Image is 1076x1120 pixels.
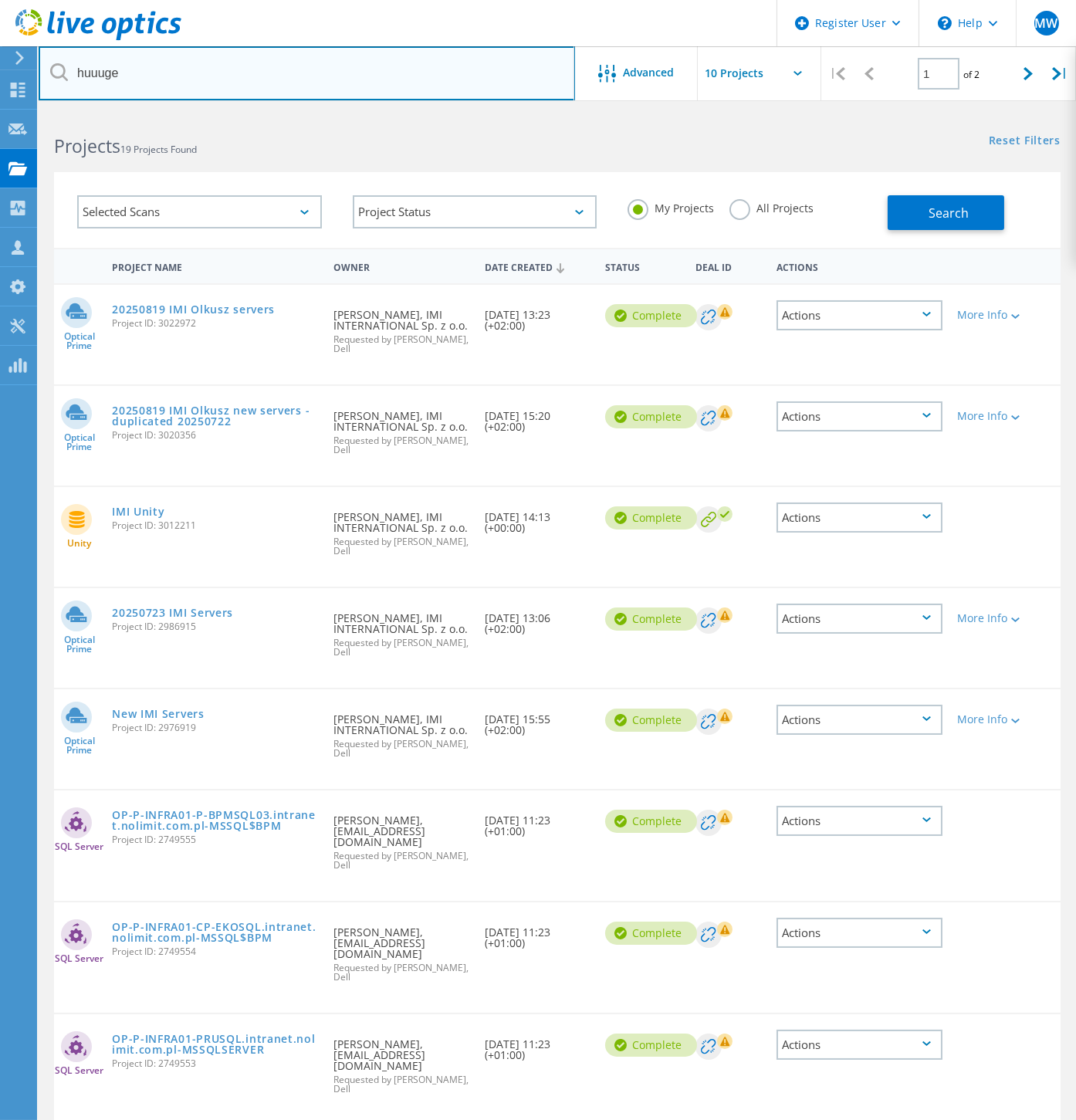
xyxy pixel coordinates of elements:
div: Actions [777,300,942,330]
label: All Projects [729,199,814,214]
span: Optical Prime [54,736,104,755]
div: | [821,46,853,101]
div: Complete [605,810,697,833]
div: Deal Id [688,252,768,280]
span: Optical Prime [54,635,104,654]
span: of 2 [963,68,980,81]
input: Search projects by name, owner, ID, company, etc [39,46,575,100]
span: Project ID: 3022972 [112,319,318,328]
span: Requested by [PERSON_NAME], Dell [333,638,469,657]
span: Project ID: 2749553 [112,1059,318,1068]
span: Requested by [PERSON_NAME], Dell [333,963,469,982]
div: [PERSON_NAME], IMI INTERNATIONAL Sp. z o.o. [326,285,477,369]
div: Owner [326,252,477,280]
a: 20250819 IMI Olkusz new servers - duplicated 20250722 [112,405,318,427]
a: OP-P-INFRA01-PRUSQL.intranet.nolimit.com.pl-MSSQLSERVER [112,1034,318,1055]
div: Actions [777,705,942,735]
div: [PERSON_NAME], IMI INTERNATIONAL Sp. z o.o. [326,386,477,470]
div: Complete [605,607,697,631]
div: [DATE] 13:06 (+02:00) [477,588,597,650]
span: Requested by [PERSON_NAME], Dell [333,1075,469,1094]
div: | [1044,46,1076,101]
div: Actions [769,252,950,280]
div: [PERSON_NAME], IMI INTERNATIONAL Sp. z o.o. [326,487,477,571]
div: Complete [605,405,697,428]
span: Project ID: 2749555 [112,835,318,844]
div: [DATE] 15:20 (+02:00) [477,386,597,448]
div: Actions [777,918,942,948]
span: Project ID: 2976919 [112,723,318,733]
a: 20250819 IMI Olkusz servers [112,304,275,315]
div: More Info [958,310,1023,320]
span: SQL Server [55,1066,103,1075]
span: 19 Projects Found [120,143,197,156]
label: My Projects [628,199,714,214]
a: OP-P-INFRA01-P-BPMSQL03.intranet.nolimit.com.pl-MSSQL$BPM [112,810,318,831]
span: Requested by [PERSON_NAME], Dell [333,739,469,758]
div: Actions [777,401,942,431]
div: [DATE] 13:23 (+02:00) [477,285,597,347]
div: Complete [605,922,697,945]
div: [PERSON_NAME], IMI INTERNATIONAL Sp. z o.o. [326,689,477,773]
span: Optical Prime [54,332,104,350]
span: Requested by [PERSON_NAME], Dell [333,537,469,556]
a: IMI Unity [112,506,164,517]
div: [PERSON_NAME], [EMAIL_ADDRESS][DOMAIN_NAME] [326,1014,477,1109]
div: [PERSON_NAME], [EMAIL_ADDRESS][DOMAIN_NAME] [326,790,477,885]
div: More Info [958,411,1023,421]
div: Complete [605,506,697,530]
span: Requested by [PERSON_NAME], Dell [333,335,469,354]
span: Project ID: 3020356 [112,431,318,440]
a: 20250723 IMI Servers [112,607,233,618]
div: [DATE] 11:23 (+01:00) [477,790,597,852]
div: [PERSON_NAME], [EMAIL_ADDRESS][DOMAIN_NAME] [326,902,477,997]
div: Project Status [353,195,597,228]
div: Selected Scans [77,195,322,228]
a: Reset Filters [989,135,1061,148]
div: Date Created [477,252,597,281]
span: MW [1034,17,1057,29]
div: More Info [958,714,1023,725]
div: Project Name [104,252,326,280]
a: Live Optics Dashboard [15,32,181,43]
span: Optical Prime [54,433,104,452]
div: [PERSON_NAME], IMI INTERNATIONAL Sp. z o.o. [326,588,477,672]
span: SQL Server [55,842,103,851]
div: [DATE] 11:23 (+01:00) [477,1014,597,1076]
span: Search [929,205,969,222]
div: Complete [605,709,697,732]
div: Actions [777,604,942,634]
div: Actions [777,806,942,836]
div: More Info [958,613,1023,624]
div: [DATE] 11:23 (+01:00) [477,902,597,964]
div: Complete [605,304,697,327]
div: [DATE] 14:13 (+00:00) [477,487,597,549]
span: Requested by [PERSON_NAME], Dell [333,851,469,870]
div: Actions [777,502,942,533]
button: Search [888,195,1004,230]
a: New IMI Servers [112,709,205,719]
span: Project ID: 2749554 [112,947,318,956]
div: Complete [605,1034,697,1057]
div: Actions [777,1030,942,1060]
span: Advanced [624,67,675,78]
span: Project ID: 2986915 [112,622,318,631]
div: [DATE] 15:55 (+02:00) [477,689,597,751]
span: SQL Server [55,954,103,963]
span: Unity [67,539,91,548]
div: Status [597,252,688,280]
a: OP-P-INFRA01-CP-EKOSQL.intranet.nolimit.com.pl-MSSQL$BPM [112,922,318,943]
b: Projects [54,134,120,158]
svg: \n [938,16,952,30]
span: Requested by [PERSON_NAME], Dell [333,436,469,455]
span: Project ID: 3012211 [112,521,318,530]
